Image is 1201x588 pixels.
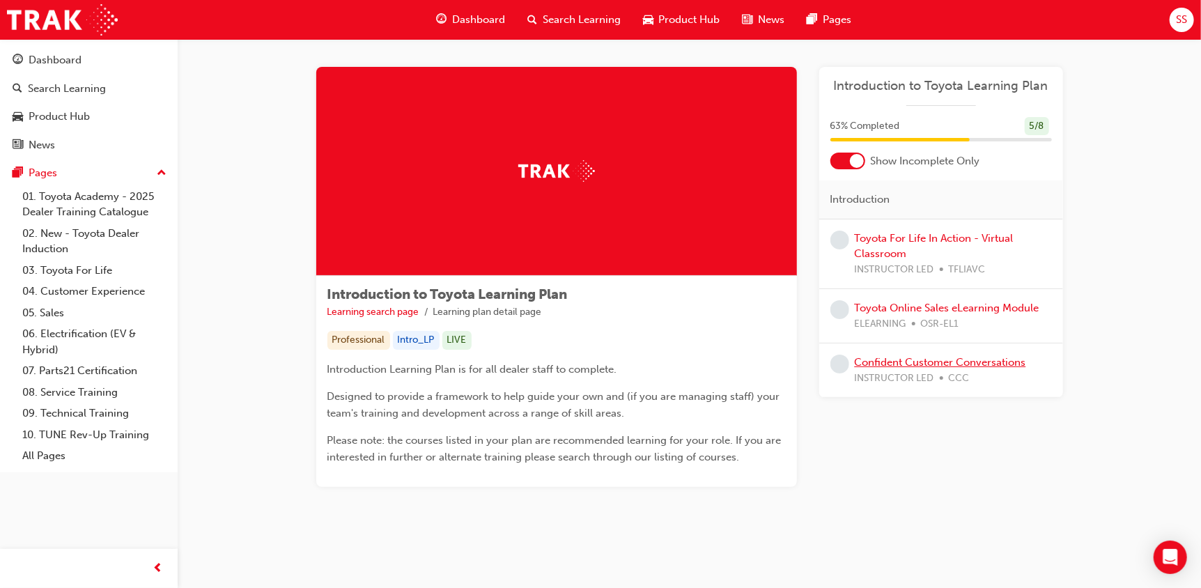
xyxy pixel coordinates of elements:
button: SS [1170,8,1194,32]
div: Dashboard [29,52,82,68]
a: All Pages [17,445,172,467]
a: 08. Service Training [17,382,172,403]
a: News [6,132,172,158]
a: Search Learning [6,76,172,102]
a: 05. Sales [17,302,172,324]
span: Please note: the courses listed in your plan are recommended learning for your role. If you are i... [327,434,784,463]
a: guage-iconDashboard [425,6,516,34]
a: Confident Customer Conversations [855,356,1026,369]
a: Learning search page [327,306,419,318]
a: 01. Toyota Academy - 2025 Dealer Training Catalogue [17,186,172,223]
li: Learning plan detail page [433,304,542,320]
a: Product Hub [6,104,172,130]
a: 04. Customer Experience [17,281,172,302]
img: Trak [7,4,118,36]
a: 09. Technical Training [17,403,172,424]
div: LIVE [442,331,472,350]
button: DashboardSearch LearningProduct HubNews [6,45,172,160]
span: pages-icon [13,167,23,180]
span: news-icon [13,139,23,152]
a: 03. Toyota For Life [17,260,172,281]
span: OSR-EL1 [921,316,959,332]
button: Pages [6,160,172,186]
span: Introduction [830,192,890,208]
a: 10. TUNE Rev-Up Training [17,424,172,446]
a: news-iconNews [731,6,796,34]
span: up-icon [157,164,166,183]
span: SS [1176,12,1187,28]
span: Search Learning [543,12,621,28]
span: INSTRUCTOR LED [855,262,934,278]
a: 07. Parts21 Certification [17,360,172,382]
span: car-icon [643,11,653,29]
span: guage-icon [436,11,447,29]
span: learningRecordVerb_NONE-icon [830,231,849,249]
span: Dashboard [452,12,505,28]
span: Introduction to Toyota Learning Plan [327,286,568,302]
span: Introduction Learning Plan is for all dealer staff to complete. [327,363,617,376]
span: CCC [949,371,970,387]
span: INSTRUCTOR LED [855,371,934,387]
span: Pages [823,12,852,28]
span: news-icon [743,11,753,29]
a: 06. Electrification (EV & Hybrid) [17,323,172,360]
div: Product Hub [29,109,90,125]
a: Dashboard [6,47,172,73]
span: TFLIAVC [949,262,986,278]
a: car-iconProduct Hub [632,6,731,34]
a: 02. New - Toyota Dealer Induction [17,223,172,260]
a: Toyota Online Sales eLearning Module [855,302,1039,314]
span: Product Hub [659,12,720,28]
span: Show Incomplete Only [871,153,980,169]
span: ELEARNING [855,316,906,332]
span: learningRecordVerb_NONE-icon [830,355,849,373]
img: Trak [518,160,595,182]
a: search-iconSearch Learning [516,6,632,34]
span: guage-icon [13,54,23,67]
span: search-icon [527,11,537,29]
span: News [759,12,785,28]
div: Pages [29,165,57,181]
div: Search Learning [28,81,106,97]
span: 63 % Completed [830,118,900,134]
span: search-icon [13,83,22,95]
span: pages-icon [807,11,818,29]
div: 5 / 8 [1025,117,1049,136]
div: Open Intercom Messenger [1154,541,1187,574]
a: pages-iconPages [796,6,863,34]
a: Toyota For Life In Action - Virtual Classroom [855,232,1014,261]
span: Designed to provide a framework to help guide your own and (if you are managing staff) your team'... [327,390,783,419]
span: car-icon [13,111,23,123]
span: prev-icon [153,560,164,578]
div: Professional [327,331,390,350]
span: learningRecordVerb_NONE-icon [830,300,849,319]
a: Introduction to Toyota Learning Plan [830,78,1052,94]
div: Intro_LP [393,331,440,350]
div: News [29,137,55,153]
